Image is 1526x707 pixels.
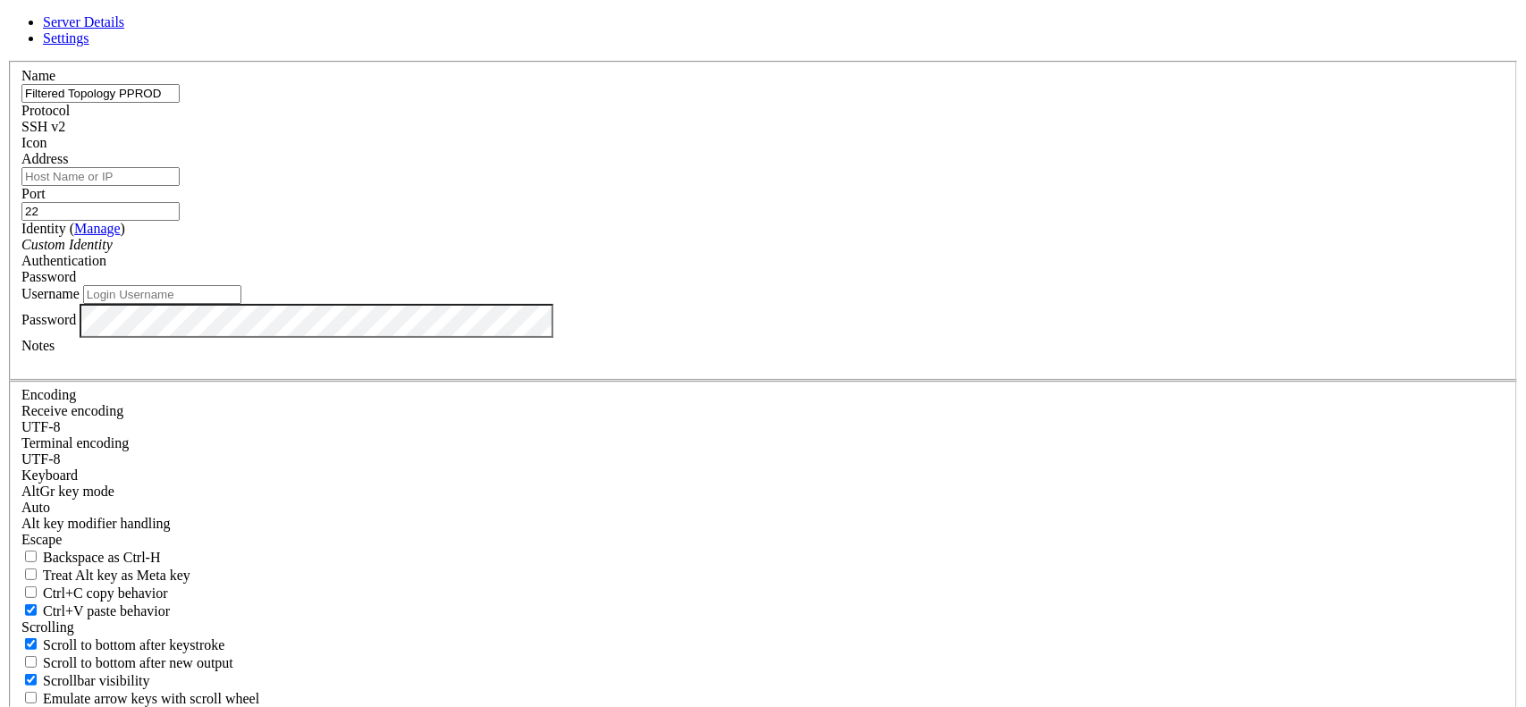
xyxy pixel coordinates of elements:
span: Scroll to bottom after new output [43,655,233,670]
span: Backspace as Ctrl-H [43,550,161,565]
a: Server Details [43,14,124,29]
input: Emulate arrow keys with scroll wheel [25,692,37,703]
label: Password [21,312,76,327]
span: Scroll to bottom after keystroke [43,637,225,652]
div: Escape [21,532,1505,548]
label: Protocol [21,103,70,118]
input: Scroll to bottom after new output [25,656,37,668]
label: Username [21,286,80,301]
input: Backspace as Ctrl-H [25,551,37,562]
a: Settings [43,30,89,46]
span: Password [21,269,76,284]
input: Login Username [83,285,241,304]
label: If true, the backspace should send BS ('\x08', aka ^H). Otherwise the backspace key should send '... [21,550,161,565]
span: ( ) [70,221,125,236]
label: Scroll to bottom after new output. [21,655,233,670]
label: Whether the Alt key acts as a Meta key or as a distinct Alt key. [21,568,190,583]
input: Scroll to bottom after keystroke [25,638,37,650]
span: SSH v2 [21,119,65,134]
span: UTF-8 [21,419,61,434]
span: Treat Alt key as Meta key [43,568,190,583]
input: Ctrl+V paste behavior [25,604,37,616]
label: The vertical scrollbar mode. [21,673,150,688]
i: Custom Identity [21,237,113,252]
div: UTF-8 [21,451,1505,467]
span: Ctrl+C copy behavior [43,585,168,601]
a: Manage [74,221,121,236]
div: Auto [21,500,1505,516]
label: Keyboard [21,467,78,483]
input: Treat Alt key as Meta key [25,568,37,580]
input: Host Name or IP [21,167,180,186]
label: Authentication [21,253,106,268]
label: Controls how the Alt key is handled. Escape: Send an ESC prefix. 8-Bit: Add 128 to the typed char... [21,516,171,531]
label: Set the expected encoding for data received from the host. If the encodings do not match, visual ... [21,484,114,499]
label: Identity [21,221,125,236]
div: Custom Identity [21,237,1505,253]
label: Icon [21,135,46,150]
label: When using the alternative screen buffer, and DECCKM (Application Cursor Keys) is active, mouse w... [21,691,259,706]
label: Encoding [21,387,76,402]
label: Whether to scroll to the bottom on any keystroke. [21,637,225,652]
label: Notes [21,338,55,353]
label: The default terminal encoding. ISO-2022 enables character map translations (like graphics maps). ... [21,435,129,450]
span: UTF-8 [21,451,61,467]
input: Scrollbar visibility [25,674,37,686]
input: Ctrl+C copy behavior [25,586,37,598]
label: Address [21,151,68,166]
label: Set the expected encoding for data received from the host. If the encodings do not match, visual ... [21,403,123,418]
span: Scrollbar visibility [43,673,150,688]
label: Ctrl-C copies if true, send ^C to host if false. Ctrl-Shift-C sends ^C to host if true, copies if... [21,585,168,601]
label: Name [21,68,55,83]
label: Port [21,186,46,201]
span: Emulate arrow keys with scroll wheel [43,691,259,706]
div: SSH v2 [21,119,1505,135]
label: Ctrl+V pastes if true, sends ^V to host if false. Ctrl+Shift+V sends ^V to host if true, pastes i... [21,603,170,619]
label: Scrolling [21,619,74,635]
div: UTF-8 [21,419,1505,435]
div: Password [21,269,1505,285]
input: Port Number [21,202,180,221]
input: Server Name [21,84,180,103]
span: Auto [21,500,50,515]
span: Escape [21,532,62,547]
span: Ctrl+V paste behavior [43,603,170,619]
